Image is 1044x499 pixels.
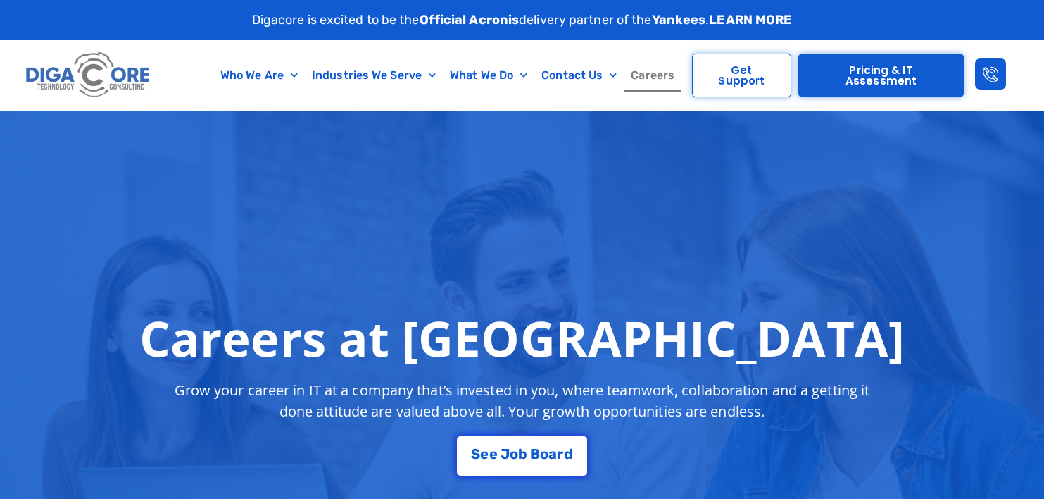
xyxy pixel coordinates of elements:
[798,54,964,97] a: Pricing & IT Assessment
[210,59,685,92] nav: Menu
[213,59,305,92] a: Who We Are
[709,12,792,27] a: LEARN MORE
[139,309,905,366] h1: Careers at [GEOGRAPHIC_DATA]
[564,447,573,461] span: d
[471,447,480,461] span: S
[443,59,534,92] a: What We Do
[457,436,586,476] a: See Job Board
[624,59,681,92] a: Careers
[23,47,154,103] img: Digacore logo 1
[518,447,527,461] span: b
[540,447,548,461] span: o
[548,447,557,461] span: a
[652,12,706,27] strong: Yankees
[692,54,791,97] a: Get Support
[420,12,520,27] strong: Official Acronis
[489,447,498,461] span: e
[510,447,518,461] span: o
[305,59,443,92] a: Industries We Serve
[252,11,793,30] p: Digacore is excited to be the delivery partner of the .
[501,447,510,461] span: J
[530,447,540,461] span: B
[162,380,883,422] p: Grow your career in IT at a company that’s invested in you, where teamwork, collaboration and a g...
[534,59,624,92] a: Contact Us
[480,447,489,461] span: e
[557,447,563,461] span: r
[813,65,949,86] span: Pricing & IT Assessment
[707,65,776,86] span: Get Support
